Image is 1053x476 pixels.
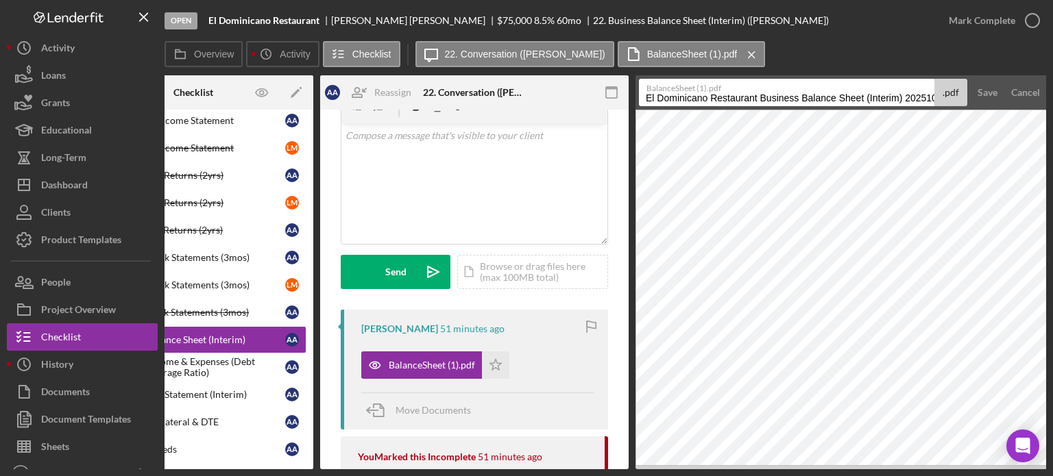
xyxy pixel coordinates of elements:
button: Activity [246,41,319,67]
div: Profit & Loss Statement (Interim) [108,389,285,400]
a: Personal Tax Returns (2yrs)AA [80,162,306,189]
div: Business Balance Sheet (Interim) [108,334,285,345]
div: Personal Bank Statements (3mos) [108,279,285,290]
div: Household Income Statement [108,115,285,126]
div: A A [285,442,299,456]
div: Educational [41,116,92,147]
div: Documents [41,378,90,409]
span: Move Documents [396,404,471,416]
div: A A [325,85,340,100]
div: A A [285,251,299,264]
time: 2025-10-01 20:12 [478,451,542,462]
div: History [41,351,73,381]
div: [PERSON_NAME] [PERSON_NAME] [331,15,497,26]
button: Sheets [7,433,158,460]
div: Loans [41,62,66,92]
div: Long-Term [41,144,86,175]
div: 22. Conversation ([PERSON_NAME]) [423,87,526,98]
div: BalanceSheet (1).pdf [389,360,475,371]
div: Document Templates [41,405,131,436]
div: L M [285,278,299,292]
button: Overview [165,41,243,67]
a: Business Tax Returns (2yrs)AA [80,216,306,244]
span: $75,000 [497,14,532,26]
div: Dashboard [41,171,88,202]
a: Business Collateral & DTEAA [80,408,306,436]
button: Move Documents [361,393,485,427]
div: 22. Business Balance Sheet (Interim) ([PERSON_NAME]) [593,15,829,26]
div: Business Collateral & DTE [108,416,285,427]
div: A A [285,333,299,347]
label: BalanceSheet (1).pdf [647,49,738,60]
b: El Dominicano Restaurant [208,15,319,26]
button: Send [341,255,450,289]
label: Checklist [352,49,391,60]
div: A A [285,415,299,429]
div: Business Income & Expenses (Debt Service Coverage Ratio) [108,356,285,378]
div: Product Templates [41,226,121,257]
div: Send [385,255,407,289]
button: Activity [7,34,158,62]
button: Loans [7,62,158,89]
div: Activity [41,34,75,65]
div: L M [285,196,299,210]
button: People [7,268,158,296]
button: Documents [7,378,158,405]
a: Household Income StatementAA [80,107,306,134]
button: BalanceSheet (1).pdf [361,351,509,379]
div: A A [285,223,299,237]
div: Personal Bank Statements (3mos) [108,252,285,263]
button: Checklist [7,323,158,351]
div: A A [285,168,299,182]
a: Project Overview [7,296,158,323]
div: Household Income Statement [108,142,285,153]
a: Personal Bank Statements (3mos)LM [80,271,306,299]
div: [PERSON_NAME] [361,323,438,334]
a: History [7,351,158,378]
a: Use of ProceedsAA [80,436,306,463]
button: Dashboard [7,171,158,199]
div: Business Bank Statements (3mos) [108,307,285,318]
a: Business Balance Sheet (Interim)AA [80,326,306,353]
div: Use of Proceeds [108,444,285,455]
div: Grants [41,89,70,120]
a: Business Income & Expenses (Debt Service Coverage Ratio)AA [80,353,306,381]
a: Profit & Loss Statement (Interim)AA [80,381,306,408]
div: A A [285,388,299,401]
div: Sheets [41,433,69,464]
button: Product Templates [7,226,158,253]
div: A A [285,305,299,319]
a: Business Bank Statements (3mos)AA [80,299,306,326]
div: 60 mo [557,15,581,26]
div: Personal Tax Returns (2yrs) [108,197,285,208]
div: You Marked this Incomplete [358,451,476,462]
button: Document Templates [7,405,158,433]
button: Mark Complete [935,7,1046,34]
div: Checklist [41,323,81,354]
button: AAReassign [318,79,425,106]
label: Activity [280,49,310,60]
button: Grants [7,89,158,116]
div: Business Tax Returns (2yrs) [108,225,285,236]
label: 22. Conversation ([PERSON_NAME]) [445,49,605,60]
button: Educational [7,116,158,144]
div: Clients [41,199,71,229]
time: 2025-10-01 20:12 [440,323,505,334]
div: Personal Tax Returns (2yrs) [108,170,285,181]
button: Clients [7,199,158,226]
div: L M [285,141,299,155]
div: Project Overview [41,296,116,327]
div: A A [285,360,299,374]
div: Mark Complete [949,7,1015,34]
a: Personal Bank Statements (3mos)AA [80,244,306,271]
button: Long-Term [7,144,158,171]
